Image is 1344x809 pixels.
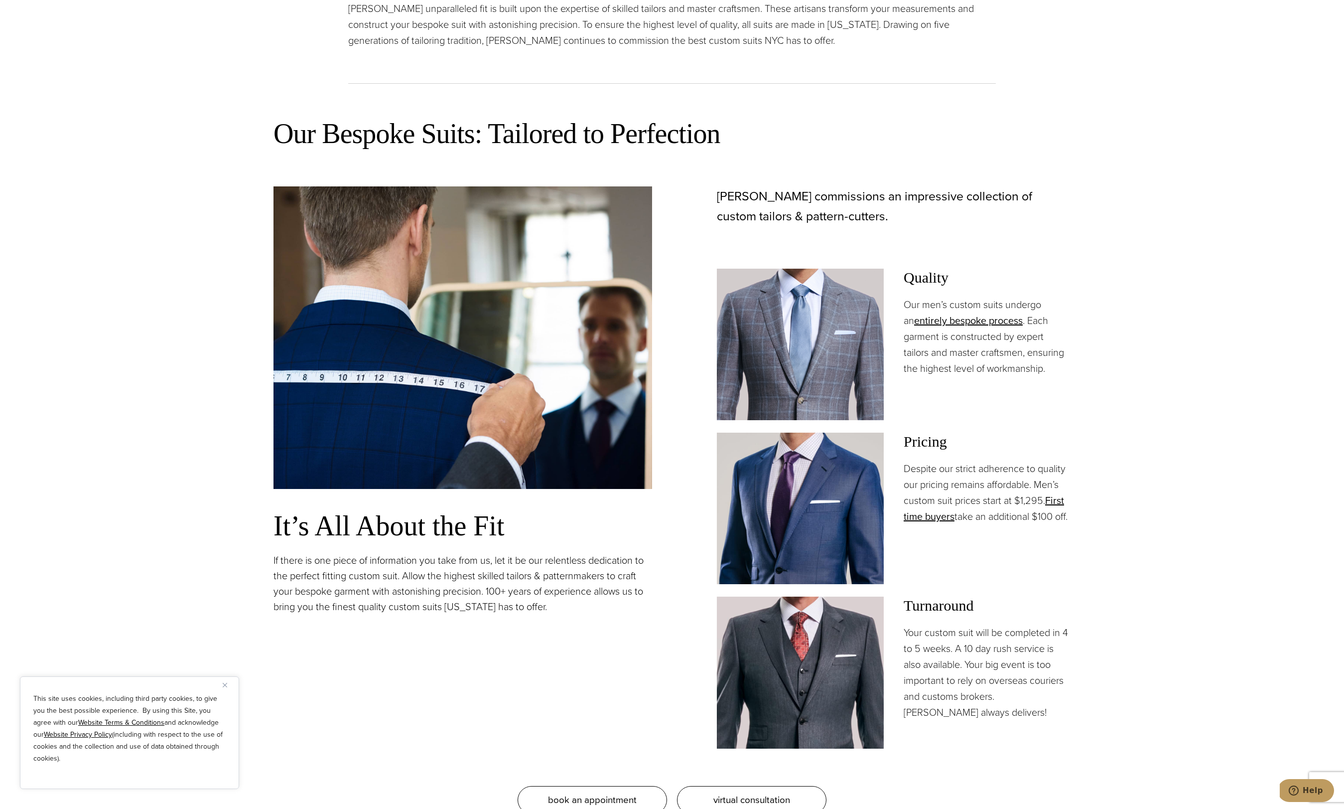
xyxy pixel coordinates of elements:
iframe: Opens a widget where you can chat to one of our agents [1280,779,1334,804]
p: This site uses cookies, including third party cookies, to give you the best possible experience. ... [33,693,226,765]
a: First time buyers [904,493,1064,524]
h2: Our Bespoke Suits: Tailored to Perfection [273,116,1071,152]
img: Client in blue solid custom made suit with white shirt and navy tie. Fabric by Scabal. [717,433,884,584]
a: Website Privacy Policy [44,729,112,740]
span: book an appointment [548,793,637,807]
p: Our men’s custom suits undergo an . Each garment is constructed by expert tailors and master craf... [904,297,1071,376]
span: virtual consultation [713,793,790,807]
a: Website Terms & Conditions [78,717,164,728]
p: If there is one piece of information you take from us, let it be our relentless dedication to the... [273,553,652,615]
p: [PERSON_NAME] unparalleled fit is built upon the expertise of skilled tailors and master craftsme... [348,0,996,48]
img: Close [223,683,227,687]
p: Despite our strict adherence to quality our pricing remains affordable. Men’s custom suit prices ... [904,461,1071,524]
a: entirely bespoke process [914,313,1023,328]
img: Bespoke tailor measuring the shoulder of client wearing a blue bespoke suit. [273,186,652,489]
h3: It’s All About the Fit [273,509,652,543]
button: Close [223,679,235,691]
img: Client in Zegna grey windowpane bespoke suit with white shirt and light blue tie. [717,269,884,420]
p: Your custom suit will be completed in 4 to 5 weeks. A 10 day rush service is also available. Your... [904,625,1071,720]
h3: Quality [904,269,1071,287]
h3: Pricing [904,433,1071,451]
img: Client in vested charcoal bespoke suit with white shirt and red patterned tie. [717,597,884,748]
h3: Turnaround [904,597,1071,615]
p: [PERSON_NAME] commissions an impressive collection of custom tailors & pattern-cutters. [717,186,1071,226]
